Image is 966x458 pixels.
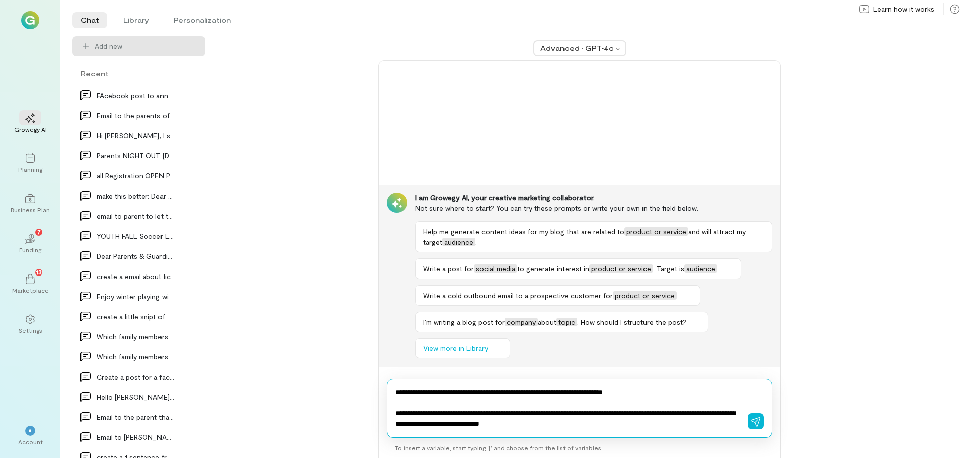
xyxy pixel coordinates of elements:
[97,311,175,322] div: create a little snipt of member appretiation day…
[97,331,175,342] div: Which family members or friends does your child m…
[18,165,42,173] div: Planning
[12,306,48,342] a: Settings
[653,264,684,273] span: . Target is
[18,438,43,446] div: Account
[505,318,538,326] span: company
[95,41,122,51] span: Add new
[684,264,717,273] span: audience
[415,193,772,203] div: I am Growegy AI, your creative marketing collaborator.
[556,318,577,326] span: topic
[423,264,474,273] span: Write a post for
[415,258,741,279] button: Write a post forsocial mediato generate interest inproduct or service. Target isaudience.
[19,326,42,334] div: Settings
[12,226,48,262] a: Funding
[97,372,175,382] div: Create a post for a facebook group that I am a me…
[97,90,175,101] div: FAcebook post to annouce a promotion to [GEOGRAPHIC_DATA]…
[97,251,175,261] div: Dear Parents & Guardians, Keeping you informed is…
[415,285,700,306] button: Write a cold outbound email to a prospective customer forproduct or service.
[12,105,48,141] a: Growegy AI
[475,238,477,246] span: .
[415,312,708,332] button: I’m writing a blog post forcompanyabouttopic. How should I structure the post?
[442,238,475,246] span: audience
[72,12,107,28] li: Chat
[97,170,175,181] div: all Registration OPEN Program Offerings STARTS SE…
[677,291,678,300] span: .
[517,264,589,273] span: to generate interest in
[97,271,175,282] div: create a email about lice notification protocal
[97,231,175,241] div: YOUTH FALL Soccer League Registration EXTENDED SE…
[415,221,772,252] button: Help me generate content ideas for my blog that are related toproduct or serviceand will attract ...
[72,68,205,79] div: Recent
[97,191,175,201] div: make this better: Dear dance families, we are cu…
[11,206,50,214] div: Business Plan
[415,203,772,213] div: Not sure where to start? You can try these prompts or write your own in the field below.
[12,286,49,294] div: Marketplace
[97,211,175,221] div: email to parent to let them know it has come to o…
[97,432,175,442] div: Email to [PERSON_NAME] parent asking if he will b…
[624,227,688,236] span: product or service
[423,318,505,326] span: I’m writing a blog post for
[577,318,686,326] span: . How should I structure the post?
[36,267,42,277] span: 13
[873,4,934,14] span: Learn how it works
[97,412,175,422] div: Email to the parent that they do not have someone…
[717,264,719,273] span: .
[415,338,510,358] button: View more in Library
[97,150,175,161] div: Parents NIGHT OUT [DATE] make a d…
[387,438,772,458] div: To insert a variable, start typing ‘[’ and choose from the list of variables
[97,351,175,362] div: Which family members or friends does your child m…
[12,145,48,181] a: Planning
[423,291,613,300] span: Write a cold outbound email to a prospective customer for
[423,343,488,353] span: View more in Library
[14,125,47,133] div: Growegy AI
[97,291,175,302] div: Enjoy winter playing with the family on us at the…
[97,130,175,141] div: Hi [PERSON_NAME], I spoke with [PERSON_NAME] [DATE] about…
[474,264,517,273] span: social media
[540,43,613,53] div: Advanced · GPT‑4o
[12,418,48,454] div: *Account
[12,186,48,222] a: Business Plan
[538,318,556,326] span: about
[12,266,48,302] a: Marketplace
[589,264,653,273] span: product or service
[19,246,41,254] div: Funding
[97,392,175,402] div: Hello [PERSON_NAME], We received a refund request from M…
[613,291,677,300] span: product or service
[97,110,175,121] div: Email to the parents of [PERSON_NAME], That Te…
[423,227,624,236] span: Help me generate content ideas for my blog that are related to
[166,12,239,28] li: Personalization
[115,12,157,28] li: Library
[37,227,41,236] span: 7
